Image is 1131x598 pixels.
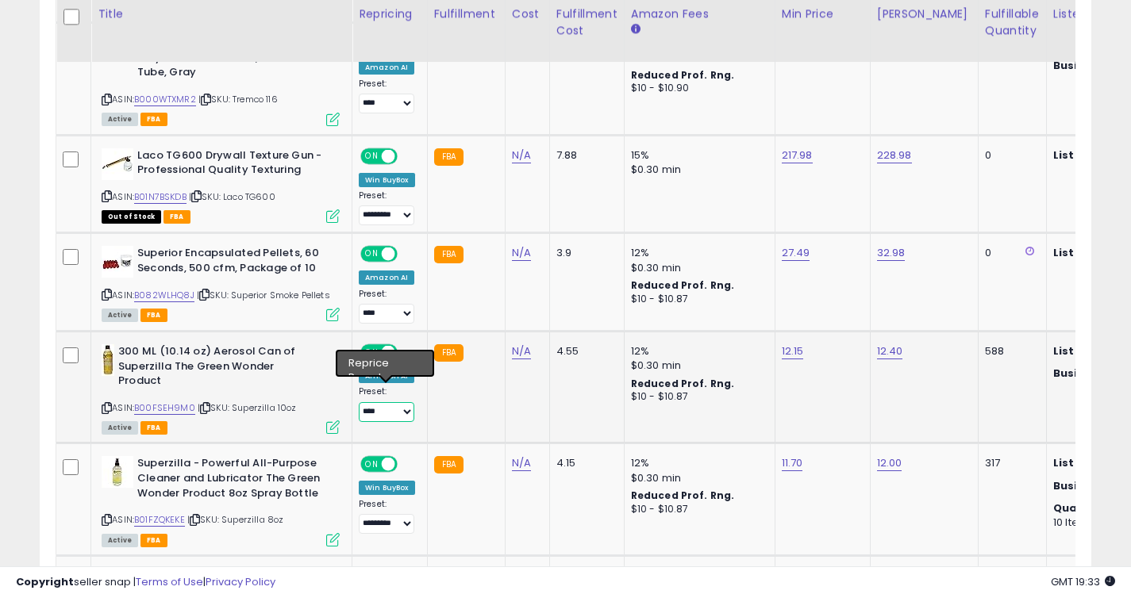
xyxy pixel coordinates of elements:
[985,456,1034,470] div: 317
[118,344,311,393] b: 300 ML (10.14 oz) Aerosol Can of Superzilla The Green Wonder Product
[362,458,382,471] span: ON
[631,503,763,516] div: $10 - $10.87
[198,401,297,414] span: | SKU: Superzilla 10oz
[197,289,330,301] span: | SKU: Superior Smoke Pellets
[102,456,133,488] img: 41sp1pDh9kL._SL40_.jpg
[631,246,763,260] div: 12%
[134,289,194,302] a: B082WLHQ8J
[631,22,641,36] small: Amazon Fees.
[631,261,763,275] div: $0.30 min
[187,513,284,526] span: | SKU: Superzilla 8oz
[512,148,531,163] a: N/A
[1053,245,1125,260] b: Listed Price:
[395,346,421,359] span: OFF
[102,210,161,224] span: All listings that are currently out of stock and unavailable for purchase on Amazon
[782,245,810,261] a: 27.49
[16,574,74,589] strong: Copyright
[631,456,763,470] div: 12%
[556,246,612,260] div: 3.9
[134,190,187,204] a: B01N7BSKDB
[359,60,414,75] div: Amazon AI
[782,6,864,22] div: Min Price
[782,455,803,471] a: 11.70
[877,343,903,359] a: 12.40
[102,148,133,180] img: 41hB+rbH9BL._SL40_.jpg
[631,82,763,95] div: $10 - $10.90
[134,93,196,106] a: B000WTXMR2
[877,148,912,163] a: 228.98
[631,390,763,404] div: $10 - $10.87
[359,270,414,285] div: Amazon AI
[556,456,612,470] div: 4.15
[512,455,531,471] a: N/A
[631,344,763,358] div: 12%
[102,344,114,376] img: 41O0XAC3ByL._SL40_.jpg
[140,534,167,547] span: FBA
[1053,343,1125,358] b: Listed Price:
[359,6,421,22] div: Repricing
[631,68,735,82] b: Reduced Prof. Rng.
[631,6,768,22] div: Amazon Fees
[1053,148,1125,163] b: Listed Price:
[434,6,498,22] div: Fulfillment
[556,344,612,358] div: 4.55
[362,346,382,359] span: ON
[631,148,763,163] div: 15%
[395,149,421,163] span: OFF
[359,499,415,535] div: Preset:
[206,574,275,589] a: Privacy Policy
[631,377,735,390] b: Reduced Prof. Rng.
[782,148,813,163] a: 217.98
[631,471,763,485] div: $0.30 min
[198,93,278,105] span: | SKU: Tremco 116
[134,513,185,527] a: B01FZQKEKE
[359,369,414,383] div: Amazon AI
[140,309,167,322] span: FBA
[395,247,421,261] span: OFF
[985,246,1034,260] div: 0
[359,289,415,324] div: Preset:
[359,79,415,114] div: Preset:
[359,190,415,226] div: Preset:
[102,456,340,544] div: ASIN:
[877,6,971,22] div: [PERSON_NAME]
[140,421,167,435] span: FBA
[434,456,464,473] small: FBA
[362,247,382,261] span: ON
[877,245,906,261] a: 32.98
[631,489,735,502] b: Reduced Prof. Rng.
[631,358,763,373] div: $0.30 min
[102,309,138,322] span: All listings currently available for purchase on Amazon
[189,190,275,203] span: | SKU: Laco TG600
[140,113,167,126] span: FBA
[102,148,340,222] div: ASIN:
[137,456,330,504] b: Superzilla - Powerful All-Purpose Cleaner and Lubricator The Green Wonder Product 8oz Spray Bottle
[434,344,464,362] small: FBA
[102,36,340,124] div: ASIN:
[137,148,330,182] b: Laco TG600 Drywall Texture Gun - Professional Quality Texturing
[102,421,138,435] span: All listings currently available for purchase on Amazon
[362,149,382,163] span: ON
[985,344,1034,358] div: 588
[434,246,464,263] small: FBA
[102,246,133,278] img: 311uZntzaTL._SL40_.jpg
[98,6,345,22] div: Title
[877,455,902,471] a: 12.00
[556,148,612,163] div: 7.88
[631,163,763,177] div: $0.30 min
[512,6,543,22] div: Cost
[163,210,190,224] span: FBA
[1053,455,1125,470] b: Listed Price:
[395,458,421,471] span: OFF
[102,344,340,432] div: ASIN:
[102,534,138,547] span: All listings currently available for purchase on Amazon
[631,278,735,292] b: Reduced Prof. Rng.
[359,481,415,495] div: Win BuyBox
[631,293,763,306] div: $10 - $10.87
[512,245,531,261] a: N/A
[359,173,415,187] div: Win BuyBox
[512,343,531,359] a: N/A
[134,401,195,415] a: B00FSEH9M0
[556,6,617,39] div: Fulfillment Cost
[1051,574,1115,589] span: 2025-10-9 19:33 GMT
